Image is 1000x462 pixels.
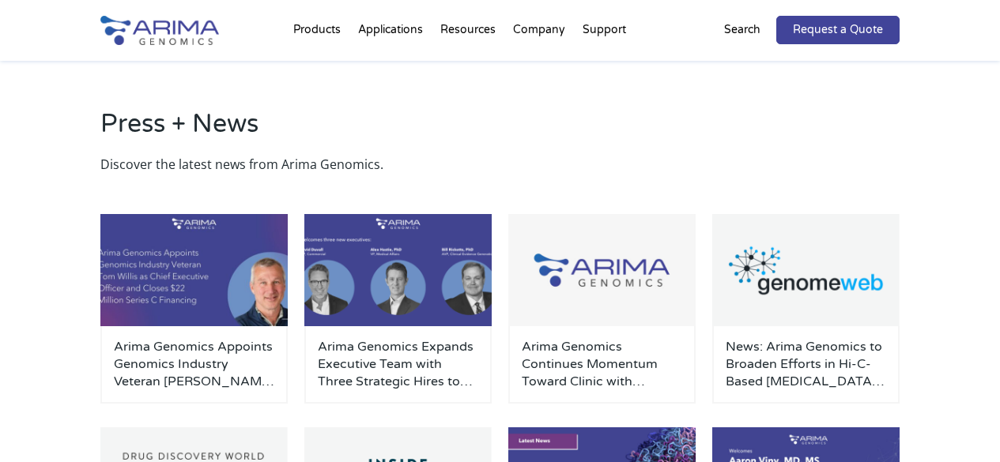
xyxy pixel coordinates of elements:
[100,214,289,327] img: Personnel-Announcement-LinkedIn-Carousel-22025-1-500x300.jpg
[724,20,760,40] p: Search
[114,338,275,390] a: Arima Genomics Appoints Genomics Industry Veteran [PERSON_NAME] as Chief Executive Officer and Cl...
[712,214,900,327] img: GenomeWeb_Press-Release_Logo-500x300.png
[100,16,219,45] img: Arima-Genomics-logo
[726,338,887,390] a: News: Arima Genomics to Broaden Efforts in Hi-C-Based [MEDICAL_DATA] Dx
[318,338,479,390] a: Arima Genomics Expands Executive Team with Three Strategic Hires to Advance Clinical Applications...
[522,338,683,390] a: Arima Genomics Continues Momentum Toward Clinic with Formation of Clinical Advisory Board
[100,107,900,154] h2: Press + News
[508,214,696,327] img: Group-929-500x300.jpg
[100,154,900,175] p: Discover the latest news from Arima Genomics.
[776,16,900,44] a: Request a Quote
[304,214,492,327] img: Personnel-Announcement-LinkedIn-Carousel-22025-500x300.png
